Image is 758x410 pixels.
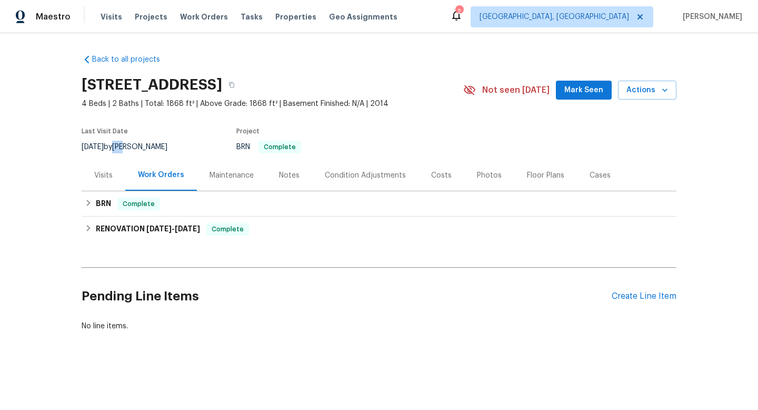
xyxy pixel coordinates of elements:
[146,225,172,232] span: [DATE]
[556,81,612,100] button: Mark Seen
[325,170,406,181] div: Condition Adjustments
[241,13,263,21] span: Tasks
[82,217,676,242] div: RENOVATION [DATE]-[DATE]Complete
[146,225,200,232] span: -
[82,191,676,217] div: BRN Complete
[82,128,128,134] span: Last Visit Date
[96,198,111,210] h6: BRN
[82,143,104,151] span: [DATE]
[210,170,254,181] div: Maintenance
[175,225,200,232] span: [DATE]
[96,223,200,236] h6: RENOVATION
[679,12,742,22] span: [PERSON_NAME]
[82,141,180,153] div: by [PERSON_NAME]
[431,170,452,181] div: Costs
[207,224,248,235] span: Complete
[275,12,316,22] span: Properties
[135,12,167,22] span: Projects
[480,12,629,22] span: [GEOGRAPHIC_DATA], [GEOGRAPHIC_DATA]
[455,6,463,17] div: 2
[236,143,301,151] span: BRN
[260,144,300,150] span: Complete
[118,199,159,209] span: Complete
[527,170,564,181] div: Floor Plans
[618,81,676,100] button: Actions
[612,291,676,301] div: Create Line Item
[180,12,228,22] span: Work Orders
[101,12,122,22] span: Visits
[477,170,502,181] div: Photos
[138,170,184,180] div: Work Orders
[482,85,550,95] span: Not seen [DATE]
[329,12,397,22] span: Geo Assignments
[279,170,300,181] div: Notes
[590,170,611,181] div: Cases
[82,54,183,65] a: Back to all projects
[236,128,260,134] span: Project
[82,99,463,109] span: 4 Beds | 2 Baths | Total: 1868 ft² | Above Grade: 1868 ft² | Basement Finished: N/A | 2014
[94,170,113,181] div: Visits
[626,84,668,97] span: Actions
[82,321,676,331] div: No line items.
[222,75,241,94] button: Copy Address
[564,84,603,97] span: Mark Seen
[82,80,222,90] h2: [STREET_ADDRESS]
[82,272,612,321] h2: Pending Line Items
[36,12,71,22] span: Maestro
